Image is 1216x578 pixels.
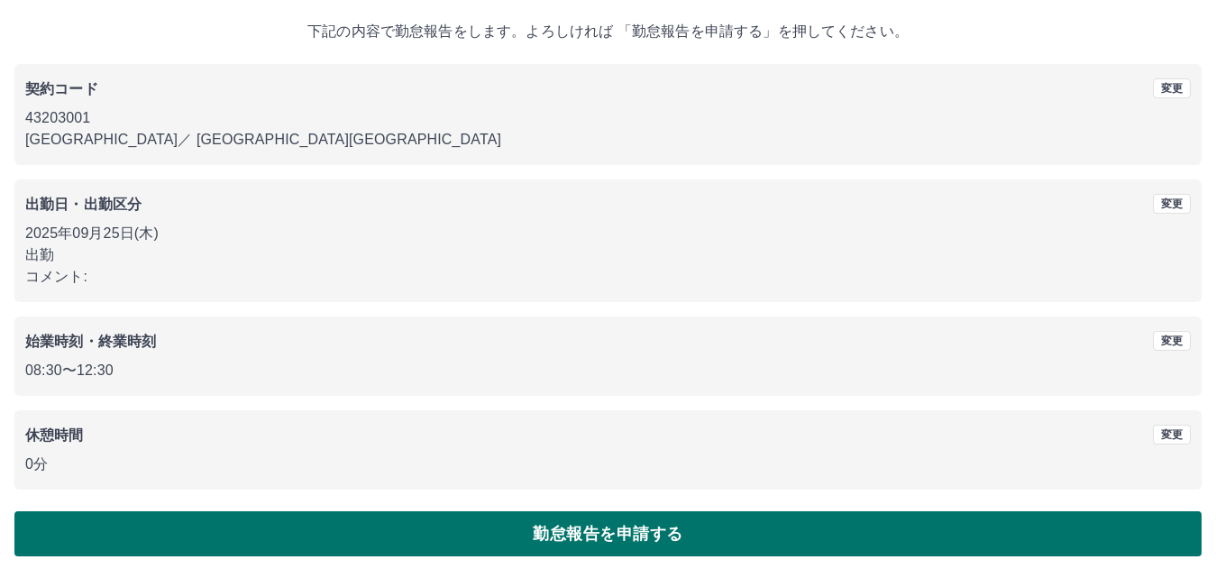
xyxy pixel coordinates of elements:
button: 勤怠報告を申請する [14,511,1202,556]
b: 出勤日・出勤区分 [25,197,142,212]
button: 変更 [1153,194,1191,214]
p: 08:30 〜 12:30 [25,360,1191,381]
b: 休憩時間 [25,427,84,443]
b: 契約コード [25,81,98,96]
button: 変更 [1153,331,1191,351]
p: 2025年09月25日(木) [25,223,1191,244]
button: 変更 [1153,425,1191,445]
p: 0分 [25,454,1191,475]
p: コメント: [25,266,1191,288]
p: 下記の内容で勤怠報告をします。よろしければ 「勤怠報告を申請する」を押してください。 [14,21,1202,42]
p: 43203001 [25,107,1191,129]
button: 変更 [1153,78,1191,98]
p: [GEOGRAPHIC_DATA] ／ [GEOGRAPHIC_DATA][GEOGRAPHIC_DATA] [25,129,1191,151]
b: 始業時刻・終業時刻 [25,334,156,349]
p: 出勤 [25,244,1191,266]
